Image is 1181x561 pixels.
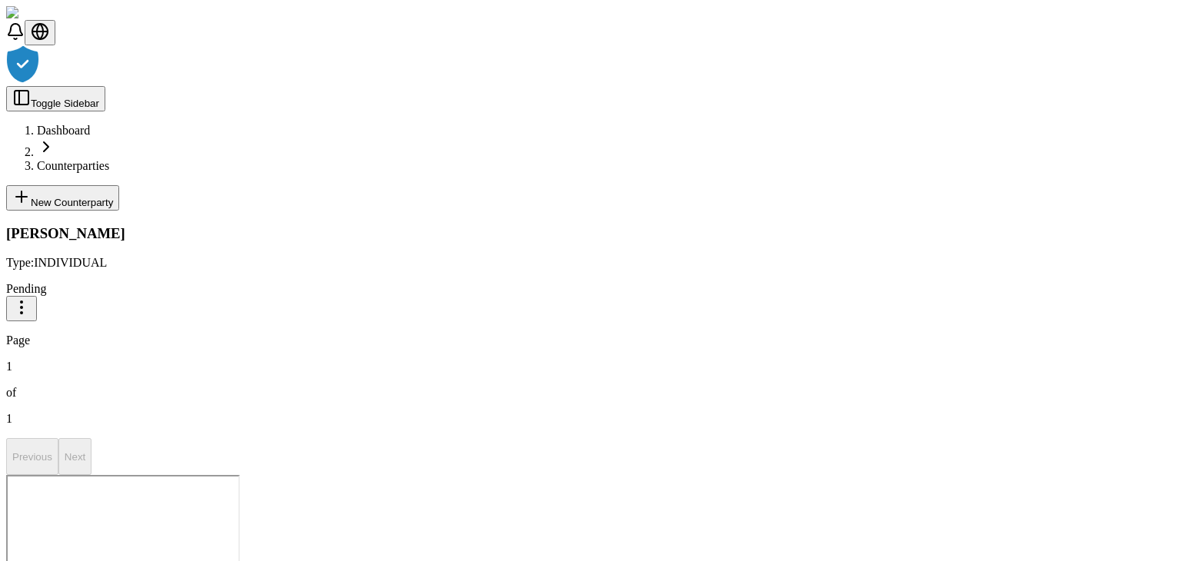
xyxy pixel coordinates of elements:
[6,386,1175,400] p: of
[12,451,52,463] p: Previous
[6,412,1175,426] p: 1
[37,124,90,137] a: Dashboard
[6,438,58,475] button: Previous
[6,124,1175,173] nav: breadcrumb
[37,159,109,172] a: Counterparties
[58,438,91,475] button: Next
[65,451,85,463] p: Next
[6,185,119,211] button: New Counterparty
[31,98,99,109] span: Toggle Sidebar
[6,6,98,20] img: ShieldPay Logo
[6,282,1175,296] div: Pending
[6,86,105,111] button: Toggle Sidebar
[6,360,1175,373] p: 1
[6,225,1175,242] h3: [PERSON_NAME]
[6,334,1175,347] p: Page
[6,256,1175,270] p: Type: INDIVIDUAL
